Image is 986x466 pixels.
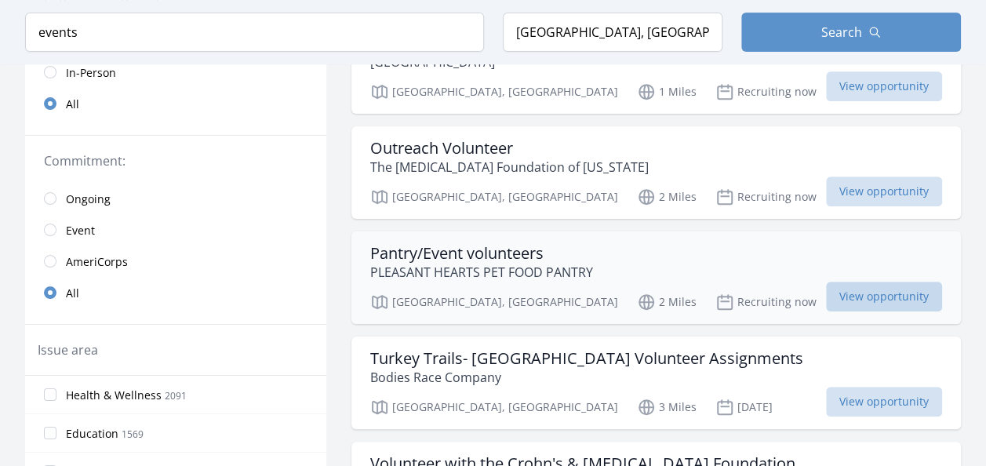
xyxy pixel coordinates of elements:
[25,277,326,308] a: All
[165,389,187,402] span: 2091
[351,231,961,324] a: Pantry/Event volunteers PLEASANT HEARTS PET FOOD PANTRY [GEOGRAPHIC_DATA], [GEOGRAPHIC_DATA] 2 Mi...
[25,13,484,52] input: Keyword
[351,337,961,429] a: Turkey Trails- [GEOGRAPHIC_DATA] Volunteer Assignments Bodies Race Company [GEOGRAPHIC_DATA], [GE...
[351,21,961,114] a: GRCM Group Volunteer Opportunities! [GEOGRAPHIC_DATA] [GEOGRAPHIC_DATA], [GEOGRAPHIC_DATA] 1 Mile...
[821,23,862,42] span: Search
[66,254,128,270] span: AmeriCorps
[826,177,942,206] span: View opportunity
[637,82,697,101] p: 1 Miles
[637,398,697,417] p: 3 Miles
[715,187,817,206] p: Recruiting now
[66,96,79,112] span: All
[25,246,326,277] a: AmeriCorps
[66,191,111,207] span: Ongoing
[351,126,961,219] a: Outreach Volunteer The [MEDICAL_DATA] Foundation of [US_STATE] [GEOGRAPHIC_DATA], [GEOGRAPHIC_DAT...
[44,151,307,170] legend: Commitment:
[370,293,618,311] p: [GEOGRAPHIC_DATA], [GEOGRAPHIC_DATA]
[370,398,618,417] p: [GEOGRAPHIC_DATA], [GEOGRAPHIC_DATA]
[370,263,593,282] p: PLEASANT HEARTS PET FOOD PANTRY
[826,282,942,311] span: View opportunity
[370,158,649,177] p: The [MEDICAL_DATA] Foundation of [US_STATE]
[44,427,56,439] input: Education 1569
[38,340,98,359] legend: Issue area
[715,398,773,417] p: [DATE]
[370,244,593,263] h3: Pantry/Event volunteers
[715,293,817,311] p: Recruiting now
[715,82,817,101] p: Recruiting now
[370,187,618,206] p: [GEOGRAPHIC_DATA], [GEOGRAPHIC_DATA]
[370,368,803,387] p: Bodies Race Company
[66,223,95,238] span: Event
[370,349,803,368] h3: Turkey Trails- [GEOGRAPHIC_DATA] Volunteer Assignments
[25,214,326,246] a: Event
[122,428,144,441] span: 1569
[66,65,116,81] span: In-Person
[25,56,326,88] a: In-Person
[25,88,326,119] a: All
[637,293,697,311] p: 2 Miles
[66,388,162,403] span: Health & Wellness
[503,13,722,52] input: Location
[66,286,79,301] span: All
[637,187,697,206] p: 2 Miles
[370,139,649,158] h3: Outreach Volunteer
[826,71,942,101] span: View opportunity
[25,183,326,214] a: Ongoing
[370,82,618,101] p: [GEOGRAPHIC_DATA], [GEOGRAPHIC_DATA]
[44,388,56,401] input: Health & Wellness 2091
[741,13,961,52] button: Search
[826,387,942,417] span: View opportunity
[66,426,118,442] span: Education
